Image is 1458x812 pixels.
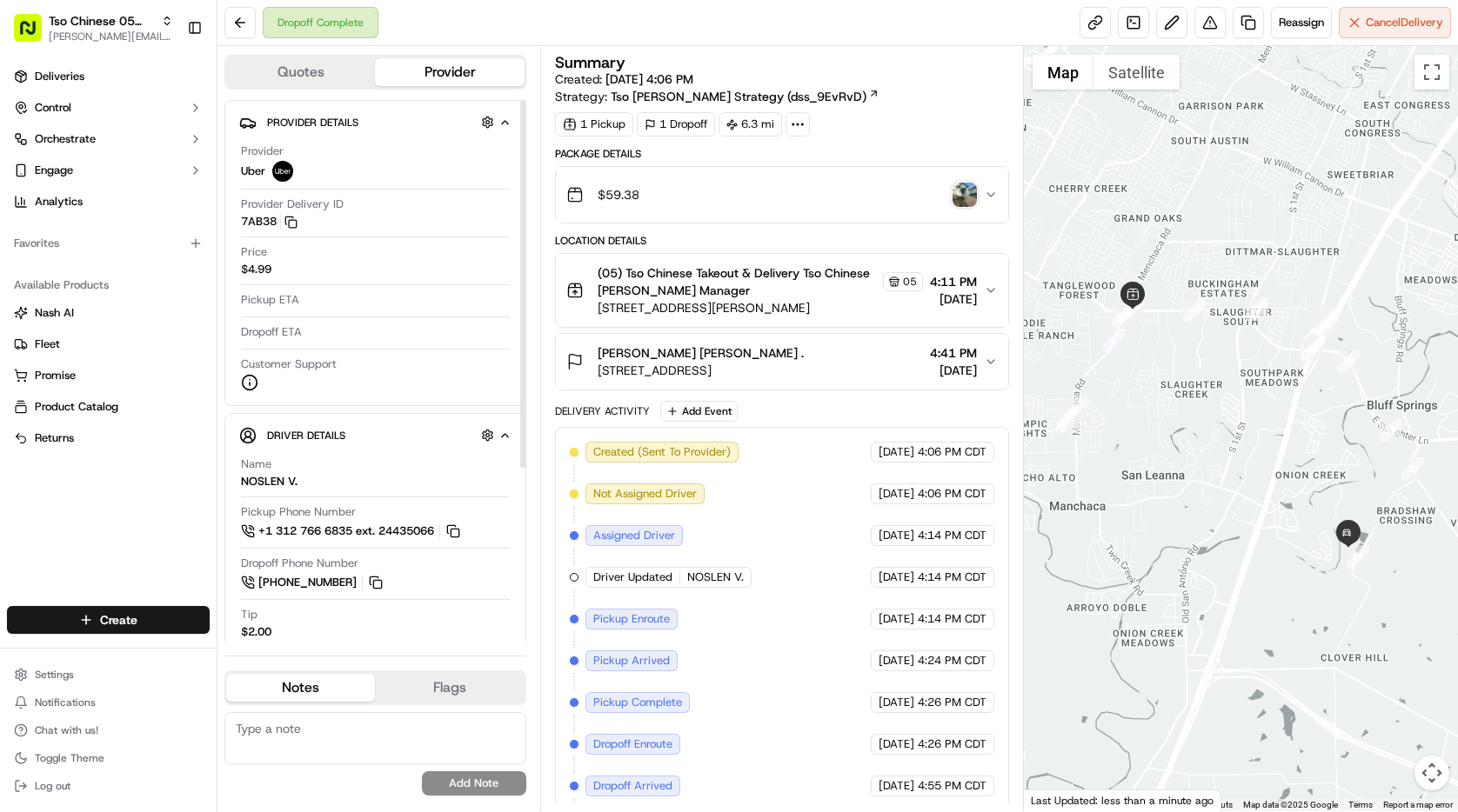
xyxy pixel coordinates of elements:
span: Deliveries [35,69,84,84]
span: 4:55 PM CDT [918,778,986,794]
span: Orchestrate [35,131,96,147]
button: Notifications [7,690,210,715]
button: photo_proof_of_delivery image [953,183,977,207]
button: Toggle Theme [7,746,210,770]
div: NOSLEN V. [241,474,298,489]
button: [PHONE_NUMBER] [241,573,385,592]
button: Driver Details [239,421,512,449]
span: Dropoff Phone Number [241,556,358,571]
div: Last Updated: less than a minute ago [1024,789,1221,811]
span: [DATE] [879,695,914,710]
div: 1 [1103,329,1126,351]
a: Report a map error [1383,800,1453,809]
span: Returns [35,430,74,446]
span: [DATE] [879,486,914,502]
span: Notifications [35,696,96,709]
span: Control [35,100,71,116]
div: 10 [1183,299,1206,322]
span: 4:14 PM CDT [918,611,986,627]
span: Promise [35,368,76,383]
div: Strategy: [555,88,879,105]
div: 12 [1320,306,1342,329]
button: CancelDelivery [1339,7,1451,38]
div: Available Products [7,271,210,299]
button: Promise [7,362,210,389]
span: 4:26 PM CDT [918,695,986,710]
span: Provider [241,143,284,159]
span: [PERSON_NAME][EMAIL_ADDRESS][DOMAIN_NAME] [49,30,173,43]
div: $2.00 [241,624,271,640]
span: 4:26 PM CDT [918,736,986,752]
button: Log out [7,774,210,798]
span: Cancel Delivery [1366,15,1443,30]
div: 16 [1315,314,1338,336]
a: Terms (opens in new tab) [1348,800,1373,809]
span: 4:14 PM CDT [918,569,986,585]
button: Provider [375,58,524,86]
button: Reassign [1271,7,1332,38]
span: Provider Details [267,116,358,130]
span: 4:24 PM CDT [918,653,986,669]
span: Customer Support [241,356,337,372]
span: 4:11 PM [930,273,977,290]
img: uber-new-logo.jpeg [272,161,293,182]
button: Toggle fullscreen view [1415,55,1449,90]
h3: Summary [555,55,625,70]
button: Engage [7,156,210,184]
span: Created: [555,70,693,88]
span: Dropoff Arrived [593,778,672,794]
span: [STREET_ADDRESS][PERSON_NAME] [598,299,923,316]
a: Analytics [7,188,210,216]
div: 17 [1301,338,1323,361]
div: 6.3 mi [719,112,782,136]
div: 1 Dropoff [637,112,715,136]
div: 11 [1246,298,1268,321]
button: Fleet [7,330,210,358]
span: Nash AI [35,305,74,321]
span: $4.99 [241,262,271,277]
span: Tip [241,607,257,622]
span: Provider Delivery ID [241,196,344,212]
span: [DATE] [879,653,914,669]
button: Quotes [226,58,375,86]
span: Chat with us! [35,723,98,737]
span: Product Catalog [35,399,118,415]
a: +1 312 766 6835 ext. 24435066 [241,522,463,541]
span: Map data ©2025 Google [1243,800,1338,809]
span: [DATE] [879,444,914,460]
div: 19 [1379,419,1401,442]
div: Favorites [7,230,210,257]
span: (05) Tso Chinese Takeout & Delivery Tso Chinese [PERSON_NAME] Manager [598,264,879,299]
button: 7AB38 [241,214,298,230]
div: 15 [1314,312,1336,335]
div: 3 [1057,405,1080,428]
button: Chat with us! [7,718,210,742]
span: Toggle Theme [35,751,104,765]
span: $59.38 [598,186,639,203]
a: Promise [14,368,203,383]
span: [PERSON_NAME] [PERSON_NAME] . [598,344,804,362]
a: Returns [14,430,203,446]
a: Tso [PERSON_NAME] Strategy (dss_9EvRvD) [611,88,879,105]
span: [DATE] [879,569,914,585]
span: 05 [903,275,917,289]
span: Pickup Arrived [593,653,670,669]
span: Create [100,611,137,629]
span: [DATE] [879,611,914,627]
button: Provider Details [239,108,512,136]
span: Driver Details [267,429,345,443]
div: Package Details [555,147,1009,161]
span: Reassign [1279,15,1324,30]
span: +1 312 766 6835 ext. 24435066 [258,523,434,539]
button: Notes [226,674,375,702]
span: Dropoff Enroute [593,736,672,752]
button: Add Event [660,401,738,422]
span: Analytics [35,194,83,210]
span: [DATE] [879,528,914,543]
span: Settings [35,668,74,682]
span: Assigned Driver [593,528,675,543]
button: [PERSON_NAME] [PERSON_NAME] .[STREET_ADDRESS]4:41 PM[DATE] [556,334,1008,389]
button: Create [7,606,210,634]
span: Fleet [35,336,60,352]
div: 5 [1112,304,1134,327]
